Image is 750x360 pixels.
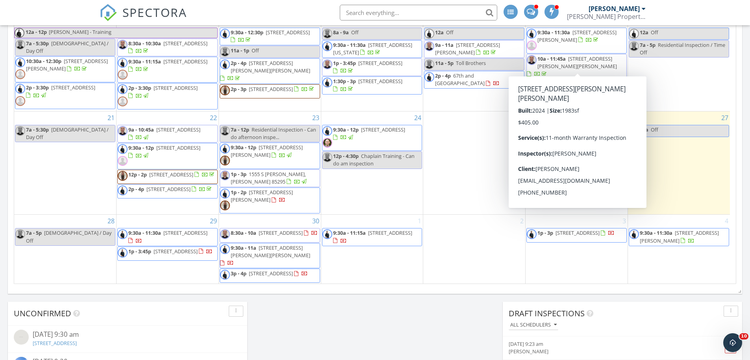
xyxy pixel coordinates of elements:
[333,126,405,141] a: 9:30a - 12p [STREET_ADDRESS]
[526,215,628,284] td: Go to October 3, 2025
[231,85,246,93] span: 2p - 3p
[322,59,332,69] img: img_2012.jpeg
[249,270,293,277] span: [STREET_ADDRESS]
[322,40,422,58] a: 9:30a - 11:30a [STREET_ADDRESS][US_STATE]
[322,125,422,151] a: 9:30a - 12p [STREET_ADDRESS]
[565,126,609,133] span: [STREET_ADDRESS]
[526,54,627,80] a: 10a - 11:45a [STREET_ADDRESS][PERSON_NAME][PERSON_NAME]
[423,215,526,284] td: Go to October 2, 2025
[720,111,730,124] a: Go to September 27, 2025
[220,85,230,95] img: resized_resized_img_1997_1746149607917_1746149609259.jpeg
[629,29,639,39] img: jeremy_headshot.jpg
[333,78,402,92] a: 1:30p - 3p [STREET_ADDRESS]
[220,228,320,242] a: 8:30a - 10a [STREET_ADDRESS]
[33,340,77,347] a: [STREET_ADDRESS]
[14,330,29,345] img: streetview
[220,187,320,213] a: 1p - 2p [STREET_ADDRESS][PERSON_NAME]
[628,14,730,111] td: Go to September 20, 2025
[128,40,161,47] span: 8:30a - 10:30a
[33,330,222,340] div: [DATE] 9:30 am
[446,29,454,36] span: Off
[435,72,485,87] span: 67th and [GEOGRAPHIC_DATA]
[527,229,537,239] img: jeremy_headshot.jpg
[231,270,246,277] span: 3p - 4p
[14,308,71,319] span: Unconfirmed
[117,184,218,199] a: 2p - 4p [STREET_ADDRESS]
[117,143,218,169] a: 9:30a - 12p [STREET_ADDRESS]
[26,229,42,236] span: 7a - 5p
[322,58,422,76] a: 1p - 3:45p [STREET_ADDRESS]
[565,81,595,88] span: Toll Brothers
[118,40,128,50] img: img_2012.jpeg
[424,29,434,39] img: jeremy_headshot.jpg
[527,144,537,154] img: resized_resized_img_1997_1746149607917_1746149609259.jpeg
[128,40,207,54] a: 8:30a - 10:30a [STREET_ADDRESS]
[51,84,95,91] span: [STREET_ADDRESS]
[220,200,230,210] img: resized_resized_img_1997_1746149607917_1746149609259.jpeg
[351,29,359,36] span: Off
[640,229,719,244] span: [STREET_ADDRESS][PERSON_NAME]
[128,186,144,193] span: 2p - 4p
[527,29,537,39] img: jeremy_headshot.jpg
[628,111,730,214] td: Go to September 27, 2025
[322,229,332,239] img: jeremy_headshot.jpg
[340,5,497,20] input: Search everything...
[424,41,434,51] img: img_2012.jpeg
[311,215,321,227] a: Go to September 30, 2025
[249,85,293,93] span: [STREET_ADDRESS]
[515,111,525,124] a: Go to September 25, 2025
[25,28,47,38] span: 12a - 12p
[435,72,451,79] span: 2p - 4p
[26,58,61,65] span: 10:30a - 12:30p
[435,41,454,48] span: 9a - 11a
[640,229,719,244] a: 9:30a - 11:30a [STREET_ADDRESS][PERSON_NAME]
[220,243,320,269] a: 9:30a - 11a [STREET_ADDRESS][PERSON_NAME][PERSON_NAME]
[128,229,161,236] span: 9:30a - 11:30a
[15,83,115,109] a: 2p - 3:30p [STREET_ADDRESS]
[333,41,366,48] span: 9:30a - 11:30a
[149,171,193,178] span: [STREET_ADDRESS]
[589,5,640,13] div: [PERSON_NAME]
[118,186,128,195] img: jeremy_headshot.jpg
[527,41,537,50] img: default-user-f0147aede5fd5fa78ca7ade42f37bd4542148d508eef1c3d3ea960f66861d68b.jpg
[537,126,609,141] a: 8:30a - 12p [STREET_ADDRESS]
[259,229,303,236] span: [STREET_ADDRESS]
[456,59,486,67] span: Toll Brothers
[231,47,249,54] span: 11a - 1p
[556,229,600,236] span: [STREET_ADDRESS]
[128,144,200,159] a: 9:30a - 12p [STREET_ADDRESS]
[128,58,207,72] a: 9:30a - 11:15a [STREET_ADDRESS]
[117,39,218,56] a: 8:30a - 10:30a [STREET_ADDRESS]
[322,76,422,94] a: 1:30p - 3p [STREET_ADDRESS]
[106,111,116,124] a: Go to September 21, 2025
[621,215,628,227] a: Go to October 3, 2025
[128,84,151,91] span: 2p - 3:30p
[117,247,218,261] a: 1p - 3:45p [STREET_ADDRESS]
[15,96,25,106] img: default-user-f0147aede5fd5fa78ca7ade42f37bd4542148d508eef1c3d3ea960f66861d68b.jpg
[26,58,108,72] a: 10:30a - 12:30p [STREET_ADDRESS][PERSON_NAME]
[424,72,434,82] img: jeremy_headshot.jpg
[266,29,310,36] span: [STREET_ADDRESS]
[519,215,525,227] a: Go to October 2, 2025
[509,308,585,319] span: Draft Inspections
[128,126,200,141] a: 9a - 10:45a [STREET_ADDRESS]
[567,13,646,20] div: Patterson Property Inspections
[100,4,117,21] img: The Best Home Inspection Software - Spectora
[322,78,332,87] img: jeremy_headshot.jpg
[219,111,321,214] td: Go to September 23, 2025
[526,228,627,242] a: 1p - 3p [STREET_ADDRESS]
[629,126,639,136] img: jeremy_headshot.jpg
[537,144,625,151] a: 9a - 10a [STREET_ADDRESS]
[231,85,315,93] a: 2p - 3p [STREET_ADDRESS]
[537,29,570,36] span: 9:30a - 11:30a
[231,59,246,67] span: 2p - 4p
[128,144,154,151] span: 9:30a - 12p
[617,111,628,124] a: Go to September 26, 2025
[220,269,320,283] a: 3p - 4p [STREET_ADDRESS]
[423,14,526,111] td: Go to September 18, 2025
[558,144,602,151] span: [STREET_ADDRESS]
[537,55,617,70] span: [STREET_ADDRESS][PERSON_NAME][PERSON_NAME]
[231,171,306,185] span: 1555 S [PERSON_NAME], [PERSON_NAME] 85295
[322,29,332,39] img: img_2012.jpeg
[117,83,218,109] a: 2p - 3:30p [STREET_ADDRESS]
